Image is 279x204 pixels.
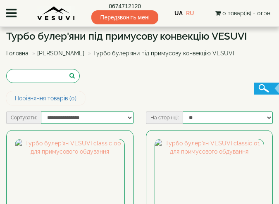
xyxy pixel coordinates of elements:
[6,31,273,42] h1: Турбо булер'яни під примусову конвекцію VESUVI
[186,10,194,17] a: RU
[91,2,158,10] a: 0674712120
[37,6,75,21] img: Завод VESUVI
[91,10,158,24] span: Передзвоніть мені
[174,10,183,17] a: UA
[146,111,183,124] label: На сторінці:
[213,9,273,18] button: 0 товар(ів) - 0грн
[37,50,84,57] a: [PERSON_NAME]
[6,91,85,105] a: Порівняння товарів (0)
[6,111,41,124] label: Сортувати:
[222,10,270,17] span: 0 товар(ів) - 0грн
[6,50,29,57] a: Головна
[86,49,234,57] li: Турбо булер'яни під примусову конвекцію VESUVI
